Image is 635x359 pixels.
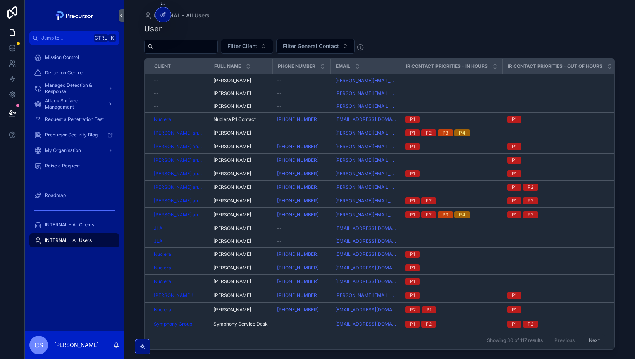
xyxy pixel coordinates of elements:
[277,251,326,257] a: [PHONE_NUMBER]
[213,225,268,231] a: [PERSON_NAME]
[154,238,162,244] span: JLA
[154,157,204,163] a: [PERSON_NAME] and Sons
[442,129,448,136] div: P3
[154,321,192,327] a: Symphony Group
[335,278,396,285] a: [EMAIL_ADDRESS][DOMAIN_NAME]
[276,39,355,54] button: Select Button
[214,63,241,69] span: Full Name
[154,198,204,204] a: [PERSON_NAME] and Sons
[154,171,204,177] a: [PERSON_NAME] and Sons
[335,130,396,136] a: [PERSON_NAME][EMAIL_ADDRESS][PERSON_NAME][DOMAIN_NAME]
[213,103,251,109] span: [PERSON_NAME]
[405,211,498,218] a: P1P2P3P4
[154,265,204,271] a: Nuclera
[213,321,268,327] a: Symphony Service Desk
[277,184,326,190] a: [PHONE_NUMBER]
[335,78,396,84] a: [PERSON_NAME][EMAIL_ADDRESS][PERSON_NAME][DOMAIN_NAME]
[410,264,415,271] div: P1
[154,265,171,271] span: Nuclera
[335,212,396,218] a: [PERSON_NAME][EMAIL_ADDRESS][PERSON_NAME][DOMAIN_NAME]
[154,143,204,150] span: [PERSON_NAME] and Sons
[45,163,80,169] span: Raise a Request
[507,184,613,191] a: P1P2
[335,184,396,190] a: [PERSON_NAME][EMAIL_ADDRESS][PERSON_NAME][DOMAIN_NAME]
[277,292,318,299] a: [PHONE_NUMBER]
[277,238,282,244] span: --
[512,116,517,123] div: P1
[335,292,396,299] a: [PERSON_NAME][EMAIL_ADDRESS][PERSON_NAME][DOMAIN_NAME]
[277,198,318,204] a: [PHONE_NUMBER]
[213,251,251,257] span: [PERSON_NAME]
[410,197,415,204] div: P1
[213,143,268,150] a: [PERSON_NAME]
[45,132,98,138] span: Precursor Security Blog
[277,225,282,231] span: --
[277,292,326,299] a: [PHONE_NUMBER]
[410,251,415,258] div: P1
[427,306,432,313] div: P1
[507,143,613,150] a: P1
[154,116,204,123] a: Nuclera
[213,307,268,313] a: [PERSON_NAME]
[213,265,268,271] a: [PERSON_NAME]
[154,212,204,218] span: [PERSON_NAME] and Sons
[154,184,204,190] a: [PERSON_NAME] and Sons
[583,334,605,346] button: Next
[335,307,396,313] a: [EMAIL_ADDRESS][DOMAIN_NAME]
[426,211,432,218] div: P2
[213,184,268,190] a: [PERSON_NAME]
[512,306,517,313] div: P1
[410,116,415,123] div: P1
[410,170,415,177] div: P1
[405,306,498,313] a: P2P1
[213,278,268,285] a: [PERSON_NAME]
[335,116,396,123] a: [EMAIL_ADDRESS][DOMAIN_NAME]
[335,157,396,163] a: [PERSON_NAME][EMAIL_ADDRESS][PERSON_NAME][DOMAIN_NAME]
[213,292,268,299] a: [PERSON_NAME]
[53,9,96,22] img: App logo
[277,307,318,313] a: [PHONE_NUMBER]
[213,251,268,257] a: [PERSON_NAME]
[335,143,396,150] a: [PERSON_NAME][EMAIL_ADDRESS][DOMAIN_NAME]
[45,116,104,123] span: Request a Penetration Test
[213,212,251,218] span: [PERSON_NAME]
[154,116,171,123] a: Nuclera
[277,143,326,150] a: [PHONE_NUMBER]
[154,225,162,231] a: JLA
[426,129,432,136] div: P2
[277,103,282,109] span: --
[277,307,326,313] a: [PHONE_NUMBER]
[487,337,543,343] span: Showing 30 of 117 results
[29,188,119,202] a: Roadmap
[512,197,517,204] div: P1
[405,264,498,271] a: P1
[154,130,204,136] a: [PERSON_NAME] and Sons
[335,321,396,327] a: [EMAIL_ADDRESS][DOMAIN_NAME]
[283,42,339,50] span: Filter General Contact
[410,306,416,313] div: P2
[277,157,326,163] a: [PHONE_NUMBER]
[154,251,204,257] a: Nuclera
[45,237,92,243] span: INTERNAL - All Users
[277,321,282,327] span: --
[528,197,533,204] div: P2
[154,63,171,69] span: Client
[45,147,81,154] span: My Organisation
[29,112,119,126] a: Request a Penetration Test
[277,78,282,84] span: --
[442,211,448,218] div: P3
[335,238,396,244] a: [EMAIL_ADDRESS][DOMAIN_NAME]
[426,321,432,328] div: P2
[154,292,193,299] a: [PERSON_NAME]!
[335,90,396,97] a: [PERSON_NAME][EMAIL_ADDRESS][PERSON_NAME][DOMAIN_NAME]
[277,171,318,177] a: [PHONE_NUMBER]
[213,278,251,285] span: [PERSON_NAME]
[507,211,613,218] a: P1P2
[154,90,204,97] a: --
